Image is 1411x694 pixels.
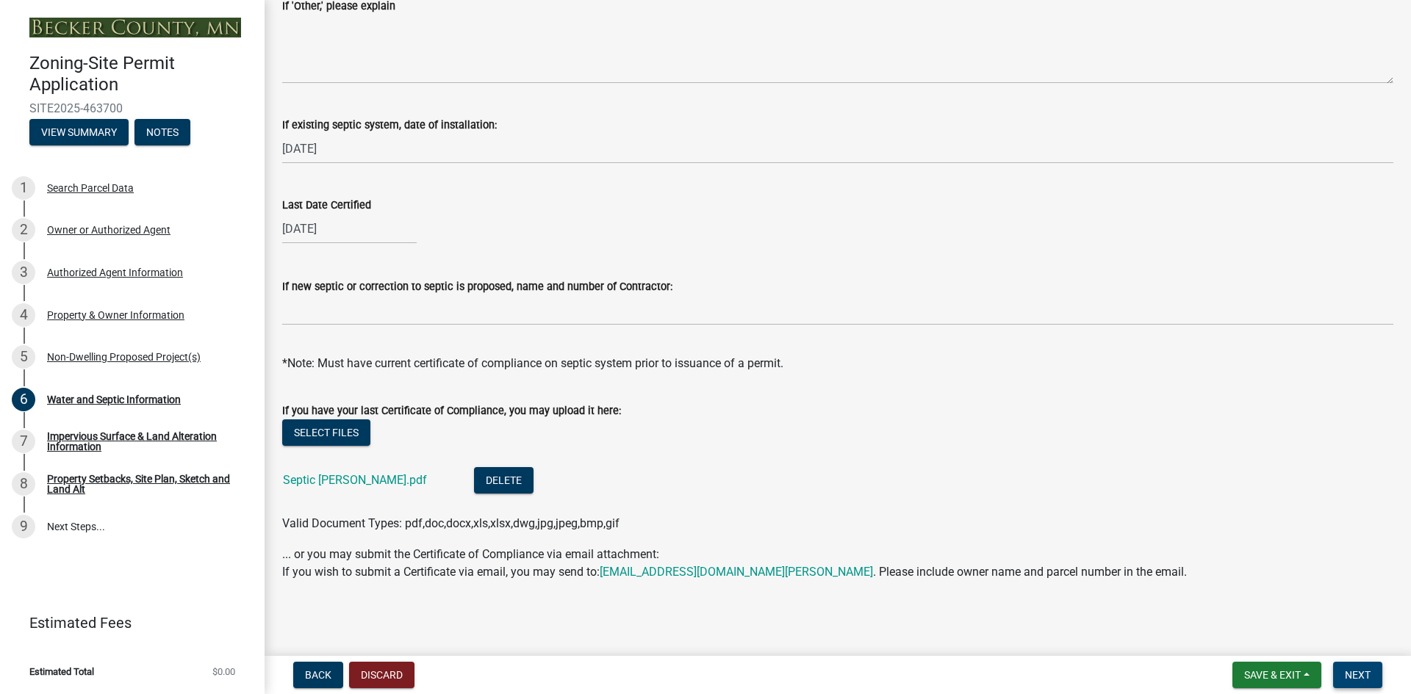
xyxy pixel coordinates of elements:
[47,394,181,405] div: Water and Septic Information
[47,183,134,193] div: Search Parcel Data
[47,310,184,320] div: Property & Owner Information
[12,608,241,637] a: Estimated Fees
[282,1,395,12] label: If 'Other,' please explain
[1345,669,1371,681] span: Next
[29,101,235,115] span: SITE2025-463700
[212,667,235,676] span: $0.00
[1244,669,1301,681] span: Save & Exit
[47,225,170,235] div: Owner or Authorized Agent
[282,406,621,416] label: If you have your last Certificate of Compliance, you may upload it here:
[283,473,427,487] a: Septic [PERSON_NAME].pdf
[47,431,241,452] div: Impervious Surface & Land Alteration Information
[47,267,183,278] div: Authorized Agent Information
[282,214,417,244] input: mm/dd/yyyy
[305,669,331,681] span: Back
[282,565,1187,579] span: If you wish to submit a Certificate via email, you may send to: . Please include owner name and p...
[12,345,35,369] div: 5
[12,261,35,284] div: 3
[29,667,94,676] span: Estimated Total
[12,218,35,242] div: 2
[1333,662,1382,688] button: Next
[1232,662,1321,688] button: Save & Exit
[29,127,129,139] wm-modal-confirm: Summary
[282,419,370,446] button: Select files
[282,282,672,292] label: If new septic or correction to septic is proposed, name and number of Contractor:
[134,127,190,139] wm-modal-confirm: Notes
[349,662,414,688] button: Discard
[12,388,35,411] div: 6
[47,474,241,494] div: Property Setbacks, Site Plan, Sketch and Land Alt
[29,53,253,95] h4: Zoning-Site Permit Application
[474,474,534,488] wm-modal-confirm: Delete Document
[282,120,497,131] label: If existing septic system, date of installation:
[29,119,129,145] button: View Summary
[600,565,873,579] a: [EMAIL_ADDRESS][DOMAIN_NAME][PERSON_NAME]
[47,352,201,362] div: Non-Dwelling Proposed Project(s)
[282,516,620,530] span: Valid Document Types: pdf,doc,docx,xls,xlsx,dwg,jpg,jpeg,bmp,gif
[293,662,343,688] button: Back
[12,472,35,496] div: 8
[474,467,534,494] button: Delete
[12,515,35,538] div: 9
[29,18,241,37] img: Becker County, Minnesota
[282,546,1393,581] div: ... or you may submit the Certificate of Compliance via email attachment:
[282,200,371,211] label: Last Date Certified
[282,355,1393,372] div: *Note: Must have current certificate of compliance on septic system prior to issuance of a permit.
[12,303,35,327] div: 4
[12,176,35,200] div: 1
[12,430,35,453] div: 7
[134,119,190,145] button: Notes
